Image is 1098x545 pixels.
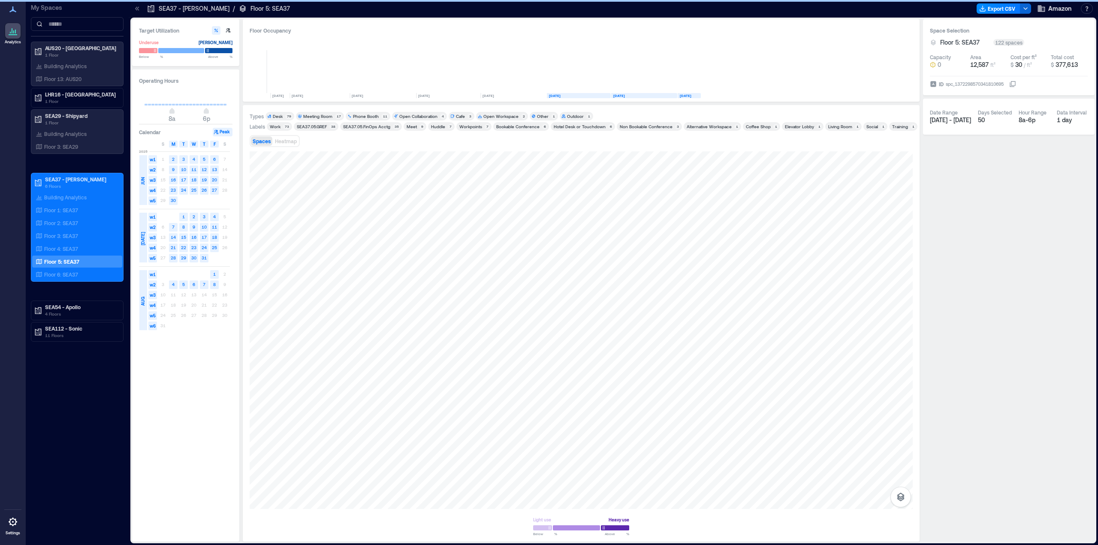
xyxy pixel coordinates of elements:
text: 10 [181,167,186,172]
text: 29 [181,255,186,260]
div: Heavy use [609,515,629,524]
span: 377,613 [1056,61,1078,68]
div: Open Workspace [483,113,519,119]
text: [DATE] [352,93,363,98]
div: 1 [734,124,739,129]
div: Coffee Shop [746,123,771,129]
span: F [214,141,216,148]
span: / ft² [1024,62,1032,68]
div: Hour Range [1019,109,1047,116]
div: SEA37.05.FinOps Acctg [343,123,390,129]
div: Cost per ft² [1011,54,1037,60]
text: 27 [212,187,217,193]
p: Floor 1: SEA37 [44,207,78,214]
p: SEA54 - Apollo [45,304,117,310]
button: Heatmap [273,136,299,146]
div: Labels [250,123,265,130]
h3: Target Utilization [139,26,232,35]
span: 12,587 [970,61,989,68]
p: Floor 3: SEA37 [44,232,78,239]
span: w1 [148,270,157,279]
text: 18 [212,235,217,240]
text: 16 [171,177,176,182]
text: 24 [202,245,207,250]
span: w5 [148,254,157,262]
div: Phone Booth [353,113,379,119]
button: Floor 5: SEA37 [940,38,990,47]
text: [DATE] [549,93,561,98]
text: 4 [172,282,175,287]
div: spc_1372298570341810695 [945,80,1004,88]
p: 1 Floor [45,51,117,58]
p: Floor 4: SEA37 [44,245,78,252]
text: 5 [182,282,185,287]
button: $ 30 / ft² [1011,60,1047,69]
p: 1 Floor [45,119,117,126]
span: Above % [605,531,629,536]
text: 23 [171,187,176,193]
span: w2 [148,280,157,289]
text: 12 [202,167,207,172]
span: w3 [148,176,157,184]
span: w3 [148,291,157,299]
div: Underuse [139,38,159,47]
text: 15 [181,235,186,240]
p: SEA37 - [PERSON_NAME] [45,176,117,183]
span: w1 [148,213,157,221]
div: 11 [381,114,389,119]
div: SEA37.05.GREF [297,123,327,129]
p: / [233,4,235,13]
span: w2 [148,223,157,232]
button: Peak [213,128,232,136]
text: 1 [213,271,216,277]
div: Meeting Room [303,113,332,119]
text: 4 [213,214,216,219]
p: Floor 2: SEA37 [44,220,78,226]
text: 18 [191,177,196,182]
text: 25 [212,245,217,250]
text: 4 [193,157,195,162]
div: 6 [542,124,547,129]
div: 6 [608,124,613,129]
p: Floor 5: SEA37 [250,4,290,13]
div: Huddle [431,123,445,129]
div: Date Range [930,109,958,116]
div: 1 day [1057,116,1088,124]
span: w3 [148,233,157,242]
span: w5 [148,196,157,205]
text: 19 [202,177,207,182]
button: Amazon [1035,2,1074,15]
div: Floor Occupancy [250,26,913,35]
div: [PERSON_NAME] [199,38,232,47]
p: Building Analytics [44,63,87,69]
a: Settings [3,512,23,538]
text: 25 [191,187,196,193]
text: [DATE] [483,93,494,98]
span: Floor 5: SEA37 [940,38,980,47]
p: 1 Floor [45,98,117,105]
span: JUN [139,177,146,185]
p: SEA37 - [PERSON_NAME] [159,4,229,13]
span: M [172,141,175,148]
text: [DATE] [613,93,625,98]
div: 1 [855,124,860,129]
div: Light use [533,515,551,524]
span: 0 [938,60,941,69]
text: 31 [202,255,207,260]
div: Days Selected [978,109,1012,116]
text: 7 [172,224,175,229]
span: w4 [148,186,157,195]
span: 6p [203,115,210,122]
text: 5 [203,157,205,162]
text: 22 [181,245,186,250]
div: Capacity [930,54,951,60]
p: Floor 6: SEA37 [44,271,78,278]
div: 7 [485,124,490,129]
span: Below % [533,531,557,536]
text: 24 [181,187,186,193]
div: 73 [283,124,290,129]
text: 8 [182,224,185,229]
a: Analytics [2,21,24,47]
button: Export CSV [977,3,1020,14]
div: 7 [448,124,453,129]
